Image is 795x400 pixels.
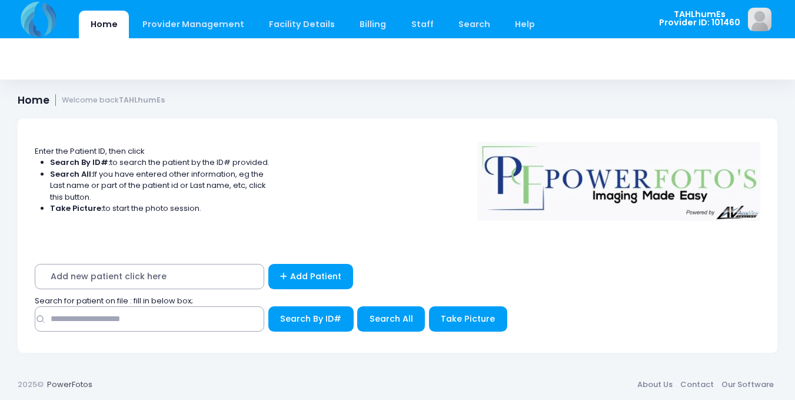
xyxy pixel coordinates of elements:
span: Add new patient click here [35,264,264,289]
button: Search By ID# [268,306,354,332]
span: Search By ID# [280,313,341,325]
span: 2025© [18,379,44,390]
span: Search for patient on file : fill in below box; [35,295,193,306]
a: Our Software [717,374,777,395]
strong: Search All: [50,168,93,180]
a: Add Patient [268,264,354,289]
span: Take Picture [441,313,495,325]
a: Staff [400,11,445,38]
a: Billing [348,11,398,38]
small: Welcome back [62,96,165,105]
a: About Us [633,374,676,395]
img: image [748,8,771,31]
li: to search the patient by the ID# provided. [50,157,270,168]
span: TAHLhumEs Provider ID: 101460 [659,10,740,27]
strong: Search By ID#: [50,157,110,168]
li: to start the photo session. [50,203,270,214]
a: Contact [676,374,717,395]
strong: Take Picture: [50,203,103,214]
h1: Home [18,94,165,107]
a: Facility Details [258,11,347,38]
button: Search All [357,306,425,332]
strong: TAHLhumEs [119,95,165,105]
span: Enter the Patient ID, then click [35,146,145,157]
a: PowerFotos [47,379,92,390]
a: Home [79,11,129,38]
button: Take Picture [429,306,507,332]
a: Help [504,11,547,38]
img: Logo [472,134,766,221]
a: Provider Management [131,11,255,38]
span: Search All [370,313,413,325]
a: Search [447,11,501,38]
li: If you have entered other information, eg the Last name or part of the patient id or Last name, e... [50,168,270,203]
